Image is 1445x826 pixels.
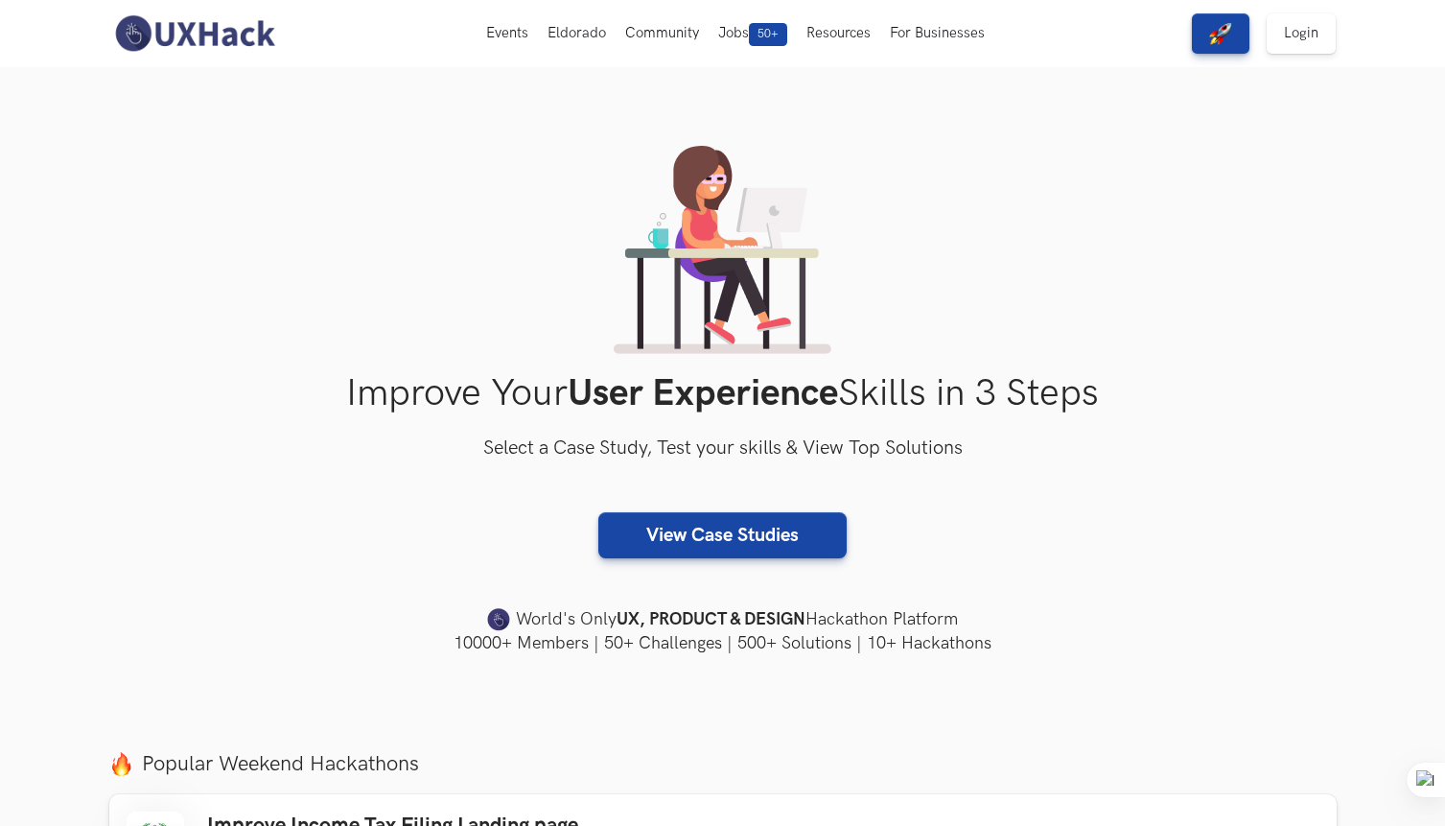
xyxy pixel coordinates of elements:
[109,606,1337,633] h4: World's Only Hackathon Platform
[568,371,838,416] strong: User Experience
[109,13,280,54] img: UXHack-logo.png
[617,606,805,633] strong: UX, PRODUCT & DESIGN
[109,752,133,776] img: fire.png
[1267,13,1336,54] a: Login
[614,146,831,354] img: lady working on laptop
[1209,22,1232,45] img: rocket
[109,434,1337,464] h3: Select a Case Study, Test your skills & View Top Solutions
[109,631,1337,655] h4: 10000+ Members | 50+ Challenges | 500+ Solutions | 10+ Hackathons
[109,751,1337,777] label: Popular Weekend Hackathons
[598,512,847,558] a: View Case Studies
[749,23,787,46] span: 50+
[109,371,1337,416] h1: Improve Your Skills in 3 Steps
[487,607,510,632] img: uxhack-favicon-image.png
